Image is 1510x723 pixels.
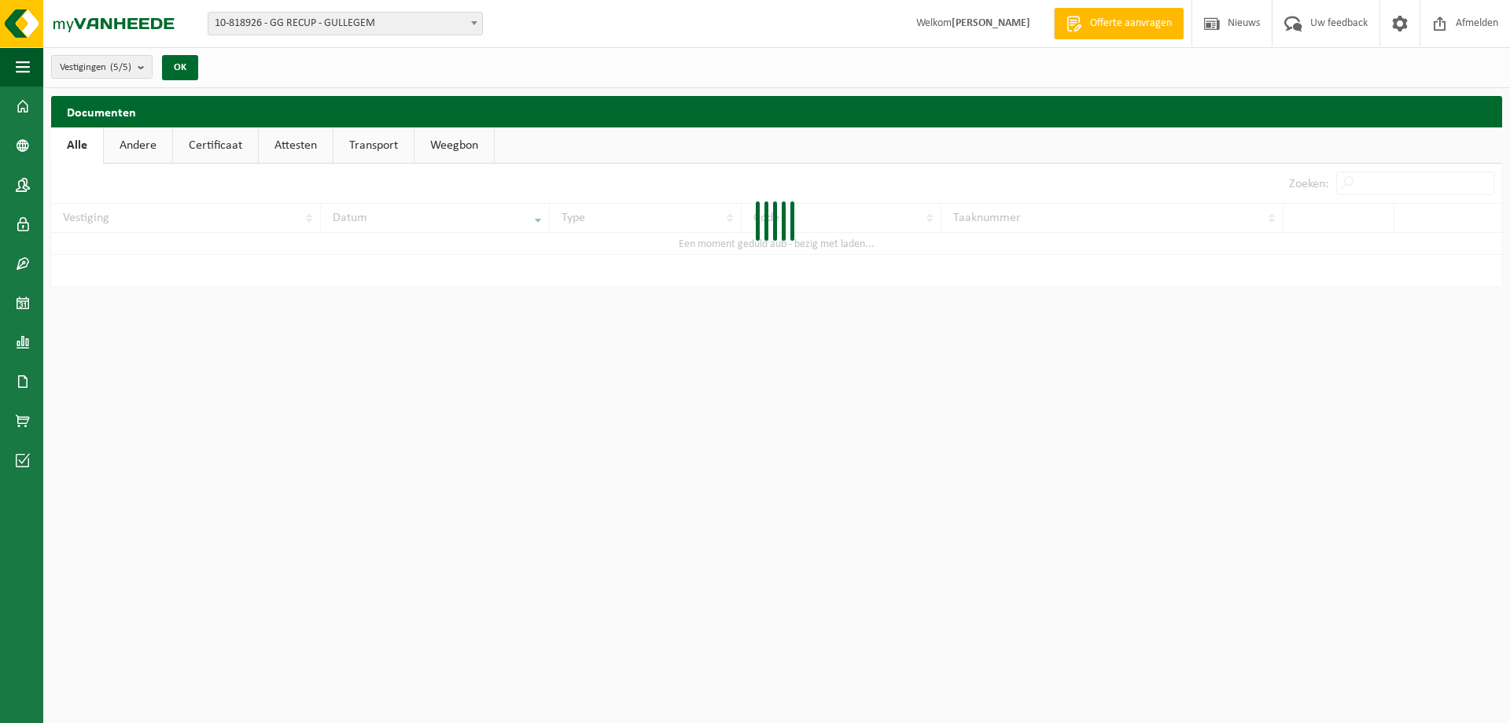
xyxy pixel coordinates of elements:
[414,127,494,164] a: Weegbon
[259,127,333,164] a: Attesten
[51,55,153,79] button: Vestigingen(5/5)
[51,96,1502,127] h2: Documenten
[60,56,131,79] span: Vestigingen
[1086,16,1176,31] span: Offerte aanvragen
[333,127,414,164] a: Transport
[162,55,198,80] button: OK
[51,127,103,164] a: Alle
[208,12,483,35] span: 10-818926 - GG RECUP - GULLEGEM
[208,13,482,35] span: 10-818926 - GG RECUP - GULLEGEM
[1054,8,1184,39] a: Offerte aanvragen
[110,62,131,72] count: (5/5)
[173,127,258,164] a: Certificaat
[104,127,172,164] a: Andere
[952,17,1030,29] strong: [PERSON_NAME]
